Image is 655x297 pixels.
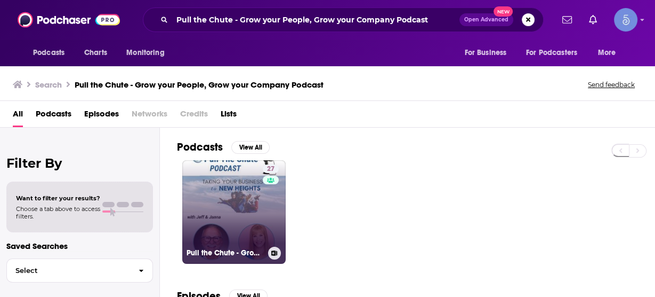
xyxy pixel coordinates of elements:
[558,11,576,29] a: Show notifications dropdown
[26,43,78,63] button: open menu
[494,6,513,17] span: New
[7,267,130,274] span: Select
[598,45,616,60] span: More
[177,140,223,154] h2: Podcasts
[267,164,274,175] span: 27
[464,17,508,22] span: Open Advanced
[614,8,637,32] button: Show profile menu
[84,45,107,60] span: Charts
[6,259,153,283] button: Select
[16,194,100,202] span: Want to filter your results?
[84,105,119,127] a: Episodes
[18,10,120,30] img: Podchaser - Follow, Share and Rate Podcasts
[457,43,520,63] button: open menu
[33,45,64,60] span: Podcasts
[585,80,638,89] button: Send feedback
[591,43,629,63] button: open menu
[519,43,593,63] button: open menu
[614,8,637,32] img: User Profile
[526,45,577,60] span: For Podcasters
[180,105,208,127] span: Credits
[182,160,286,264] a: 27Pull the Chute - Grow your People, Grow your Company Podcast
[36,105,71,127] a: Podcasts
[13,105,23,127] a: All
[221,105,237,127] a: Lists
[614,8,637,32] span: Logged in as Spiral5-G1
[172,11,459,28] input: Search podcasts, credits, & more...
[6,155,153,171] h2: Filter By
[16,205,100,220] span: Choose a tab above to access filters.
[75,80,324,90] h3: Pull the Chute - Grow your People, Grow your Company Podcast
[132,105,167,127] span: Networks
[35,80,62,90] h3: Search
[119,43,178,63] button: open menu
[77,43,114,63] a: Charts
[143,7,544,32] div: Search podcasts, credits, & more...
[177,140,270,154] a: PodcastsView All
[187,248,264,257] h3: Pull the Chute - Grow your People, Grow your Company Podcast
[231,141,270,154] button: View All
[459,13,513,26] button: Open AdvancedNew
[585,11,601,29] a: Show notifications dropdown
[263,165,279,173] a: 27
[464,45,506,60] span: For Business
[6,241,153,251] p: Saved Searches
[126,45,164,60] span: Monitoring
